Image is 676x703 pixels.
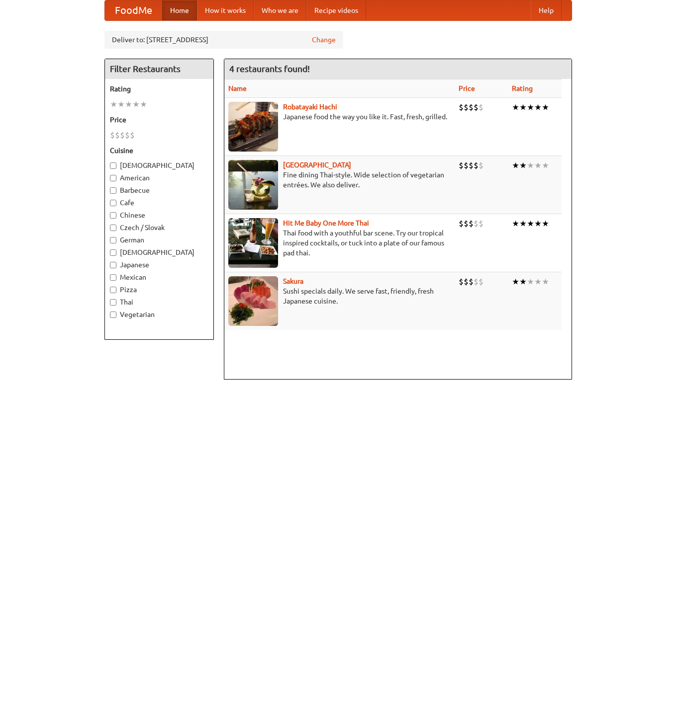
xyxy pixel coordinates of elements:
[512,84,533,92] a: Rating
[125,99,132,110] li: ★
[110,99,117,110] li: ★
[110,247,208,257] label: [DEMOGRAPHIC_DATA]
[469,276,474,287] li: $
[110,272,208,282] label: Mexican
[542,102,549,113] li: ★
[110,185,208,195] label: Barbecue
[519,218,527,229] li: ★
[132,99,140,110] li: ★
[474,102,479,113] li: $
[527,160,534,171] li: ★
[110,212,116,219] input: Chinese
[464,102,469,113] li: $
[110,274,116,281] input: Mexican
[534,276,542,287] li: ★
[519,160,527,171] li: ★
[228,102,278,152] img: robatayaki.jpg
[228,84,247,92] a: Name
[110,162,116,169] input: [DEMOGRAPHIC_DATA]
[464,160,469,171] li: $
[283,277,303,285] a: Sakura
[469,160,474,171] li: $
[110,262,116,268] input: Japanese
[162,0,197,20] a: Home
[229,64,310,74] ng-pluralize: 4 restaurants found!
[110,310,208,319] label: Vegetarian
[479,276,483,287] li: $
[125,130,130,141] li: $
[512,160,519,171] li: ★
[105,0,162,20] a: FoodMe
[254,0,306,20] a: Who we are
[469,218,474,229] li: $
[464,218,469,229] li: $
[110,249,116,256] input: [DEMOGRAPHIC_DATA]
[110,198,208,208] label: Cafe
[542,218,549,229] li: ★
[542,160,549,171] li: ★
[312,35,336,45] a: Change
[115,130,120,141] li: $
[110,160,208,170] label: [DEMOGRAPHIC_DATA]
[110,260,208,270] label: Japanese
[110,173,208,183] label: American
[110,175,116,181] input: American
[117,99,125,110] li: ★
[474,218,479,229] li: $
[479,102,483,113] li: $
[110,130,115,141] li: $
[464,276,469,287] li: $
[120,130,125,141] li: $
[527,218,534,229] li: ★
[228,170,451,190] p: Fine dining Thai-style. Wide selection of vegetarian entrées. We also deliver.
[534,160,542,171] li: ★
[197,0,254,20] a: How it works
[104,31,343,49] div: Deliver to: [STREET_ADDRESS]
[512,276,519,287] li: ★
[110,84,208,94] h5: Rating
[110,299,116,306] input: Thai
[306,0,366,20] a: Recipe videos
[110,287,116,293] input: Pizza
[479,160,483,171] li: $
[459,84,475,92] a: Price
[228,112,451,122] p: Japanese food the way you like it. Fast, fresh, grilled.
[519,102,527,113] li: ★
[534,102,542,113] li: ★
[512,218,519,229] li: ★
[459,102,464,113] li: $
[110,235,208,245] label: German
[283,161,351,169] a: [GEOGRAPHIC_DATA]
[228,286,451,306] p: Sushi specials daily. We serve fast, friendly, fresh Japanese cuisine.
[459,276,464,287] li: $
[110,210,208,220] label: Chinese
[534,218,542,229] li: ★
[110,200,116,206] input: Cafe
[469,102,474,113] li: $
[110,146,208,156] h5: Cuisine
[542,276,549,287] li: ★
[110,237,116,243] input: German
[140,99,147,110] li: ★
[110,115,208,125] h5: Price
[527,102,534,113] li: ★
[228,160,278,210] img: satay.jpg
[105,59,213,79] h4: Filter Restaurants
[479,218,483,229] li: $
[228,276,278,326] img: sakura.jpg
[110,225,116,231] input: Czech / Slovak
[110,223,208,233] label: Czech / Slovak
[459,218,464,229] li: $
[283,103,337,111] a: Robatayaki Hachi
[474,160,479,171] li: $
[527,276,534,287] li: ★
[110,285,208,295] label: Pizza
[283,219,369,227] a: Hit Me Baby One More Thai
[474,276,479,287] li: $
[130,130,135,141] li: $
[512,102,519,113] li: ★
